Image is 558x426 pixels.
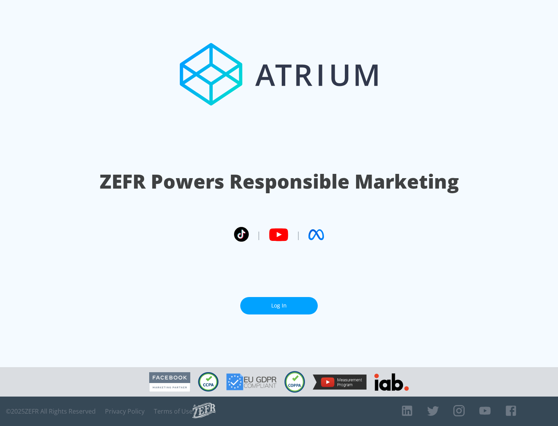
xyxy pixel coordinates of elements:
a: Privacy Policy [105,407,145,415]
h1: ZEFR Powers Responsible Marketing [100,168,459,195]
span: | [296,229,301,240]
img: CCPA Compliant [198,372,219,392]
a: Terms of Use [154,407,193,415]
span: © 2025 ZEFR All Rights Reserved [6,407,96,415]
img: IAB [374,373,409,391]
span: | [257,229,261,240]
img: GDPR Compliant [226,373,277,390]
img: YouTube Measurement Program [313,374,367,390]
a: Log In [240,297,318,314]
img: COPPA Compliant [284,371,305,393]
img: Facebook Marketing Partner [149,372,190,392]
